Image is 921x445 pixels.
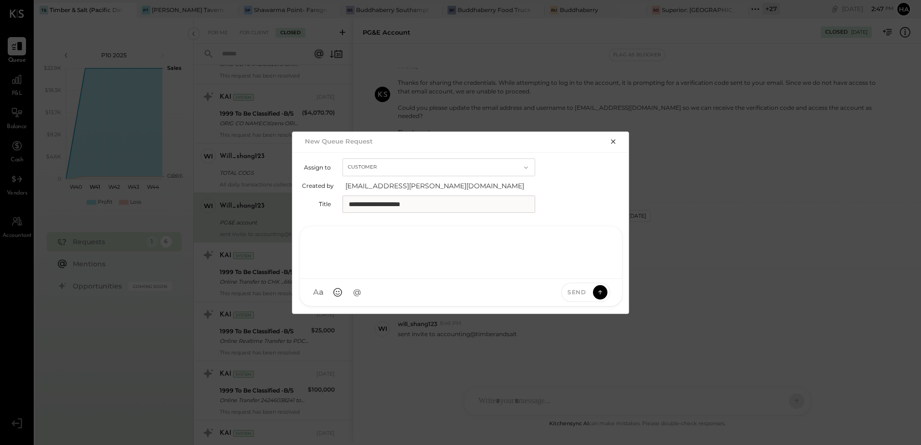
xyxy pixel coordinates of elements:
[302,164,331,171] label: Assign to
[342,158,535,176] button: Customer
[302,182,334,189] label: Created by
[302,200,331,208] label: Title
[348,284,366,301] button: @
[567,288,586,296] span: Send
[353,288,361,297] span: @
[345,181,538,191] span: [EMAIL_ADDRESS][PERSON_NAME][DOMAIN_NAME]
[310,284,327,301] button: Aa
[319,288,324,297] span: a
[305,137,373,145] h2: New Queue Request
